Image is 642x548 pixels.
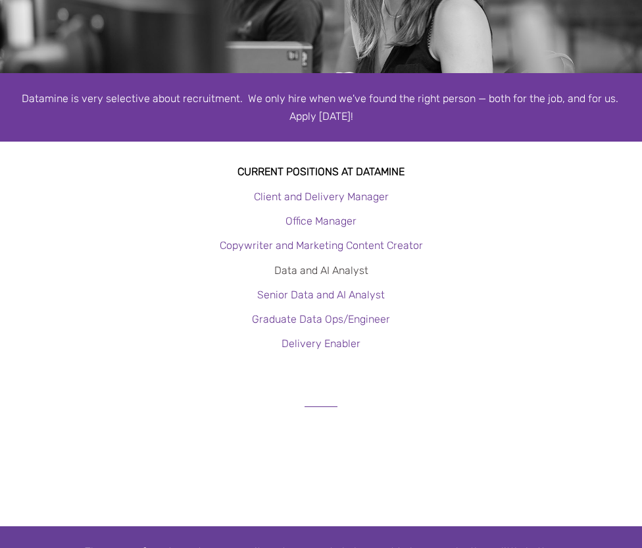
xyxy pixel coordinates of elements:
a: Office Manager [285,215,357,227]
a: Data and AI Analyst [274,264,368,277]
a: Senior Data and AI Analyst [257,288,385,301]
strong: Current Positions at datamine [237,165,405,178]
a: Copywriter and Marketing Content Creator [220,239,423,252]
a: Delivery Enabler [282,337,360,350]
div: Datamine is very selective about recruitment. We only hire when we've found the right person — bo... [13,90,629,125]
a: Client and Delivery Manager [254,190,389,203]
a: Graduate Data Ops/Engineer [252,313,390,325]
